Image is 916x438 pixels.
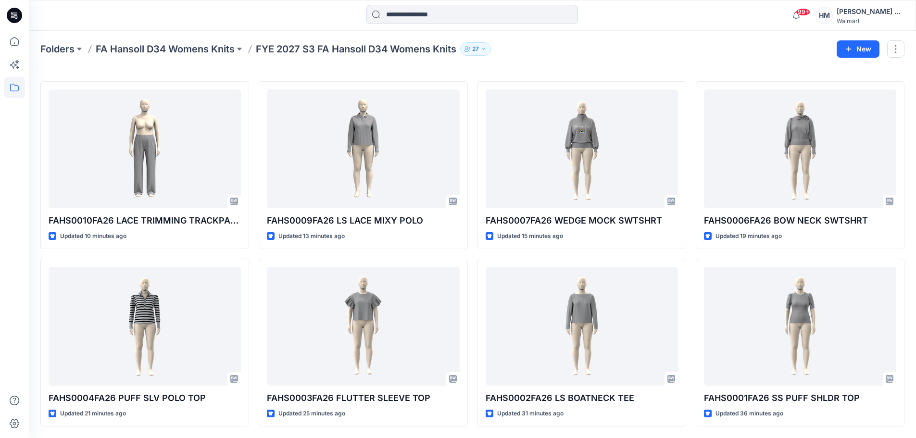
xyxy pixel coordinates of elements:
[715,231,782,241] p: Updated 19 minutes ago
[486,214,678,227] p: FAHS0007FA26 WEDGE MOCK SWTSHRT
[704,89,896,208] a: FAHS0006FA26 BOW NECK SWTSHRT
[267,391,459,405] p: FAHS0003FA26 FLUTTER SLEEVE TOP
[486,89,678,208] a: FAHS0007FA26 WEDGE MOCK SWTSHRT
[60,409,126,419] p: Updated 21 minutes ago
[267,214,459,227] p: FAHS0009FA26 LS LACE MIXY POLO
[256,42,456,56] p: FYE 2027 S3 FA Hansoll D34 Womens Knits
[60,231,126,241] p: Updated 10 minutes ago
[796,8,810,16] span: 99+
[49,214,241,227] p: FAHS0010FA26 LACE TRIMMING TRACKPANT
[715,409,783,419] p: Updated 36 minutes ago
[267,89,459,208] a: FAHS0009FA26 LS LACE MIXY POLO
[40,42,75,56] a: Folders
[267,267,459,386] a: FAHS0003FA26 FLUTTER SLEEVE TOP
[704,214,896,227] p: FAHS0006FA26 BOW NECK SWTSHRT
[460,42,491,56] button: 27
[816,7,833,24] div: HM
[837,40,879,58] button: New
[837,6,904,17] div: [PERSON_NAME] Missy Team
[497,409,564,419] p: Updated 31 minutes ago
[704,391,896,405] p: FAHS0001FA26 SS PUFF SHLDR TOP
[486,267,678,386] a: FAHS0002FA26 LS BOATNECK TEE
[49,89,241,208] a: FAHS0010FA26 LACE TRIMMING TRACKPANT
[278,231,345,241] p: Updated 13 minutes ago
[486,391,678,405] p: FAHS0002FA26 LS BOATNECK TEE
[49,391,241,405] p: FAHS0004FA26 PUFF SLV POLO TOP
[278,409,345,419] p: Updated 25 minutes ago
[49,267,241,386] a: FAHS0004FA26 PUFF SLV POLO TOP
[96,42,235,56] a: FA Hansoll D34 Womens Knits
[497,231,563,241] p: Updated 15 minutes ago
[704,267,896,386] a: FAHS0001FA26 SS PUFF SHLDR TOP
[472,44,479,54] p: 27
[837,17,904,25] div: Walmart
